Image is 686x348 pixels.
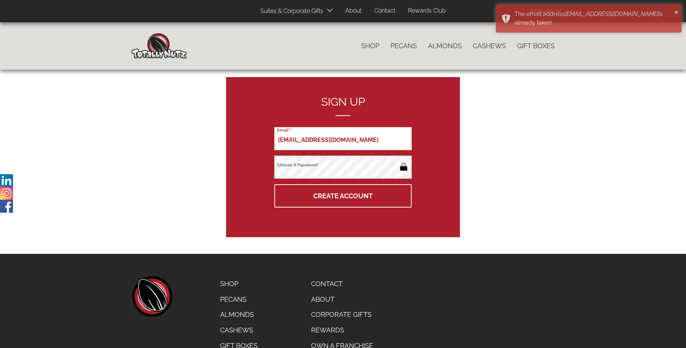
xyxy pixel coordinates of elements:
em: [EMAIL_ADDRESS][DOMAIN_NAME] [565,10,659,17]
a: About [340,4,367,18]
a: Corporate Gifts [306,307,379,322]
a: Shop [356,38,385,54]
input: Email [274,127,412,150]
button: × [674,8,678,15]
h2: Sign up [274,96,412,116]
a: Pecans [385,38,422,54]
a: About [306,292,379,307]
a: Almonds [422,38,467,54]
a: Contact [306,276,379,292]
a: Rewards [306,322,379,338]
a: Gift Boxes [512,38,560,54]
button: Create Account [274,184,412,208]
a: Shop [215,276,263,292]
div: The email address is already taken. [514,10,672,27]
a: Cashews [467,38,512,54]
a: Suites & Corporate Gifts [255,4,326,19]
a: Contact [369,4,401,18]
a: Cashews [215,322,263,338]
a: home [131,276,172,317]
a: Almonds [215,307,263,322]
img: Home [131,33,187,59]
a: Rewards Club [402,4,451,18]
a: Pecans [215,292,263,307]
